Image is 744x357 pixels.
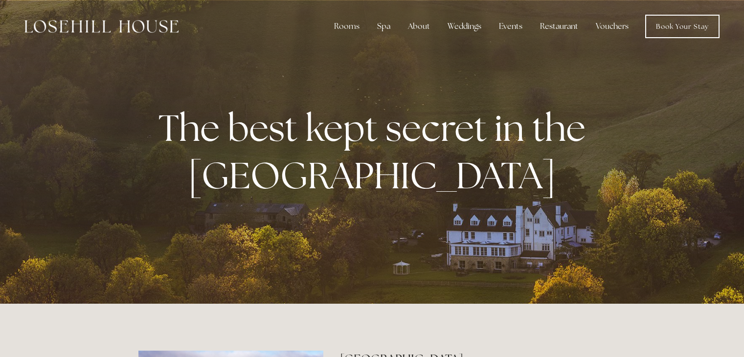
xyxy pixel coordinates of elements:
div: Events [491,17,530,36]
a: Book Your Stay [645,15,720,38]
img: Losehill House [24,20,179,33]
div: Spa [369,17,398,36]
strong: The best kept secret in the [GEOGRAPHIC_DATA] [158,104,593,200]
a: Vouchers [588,17,636,36]
div: Weddings [440,17,489,36]
div: Restaurant [532,17,586,36]
div: About [400,17,438,36]
div: Rooms [326,17,367,36]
